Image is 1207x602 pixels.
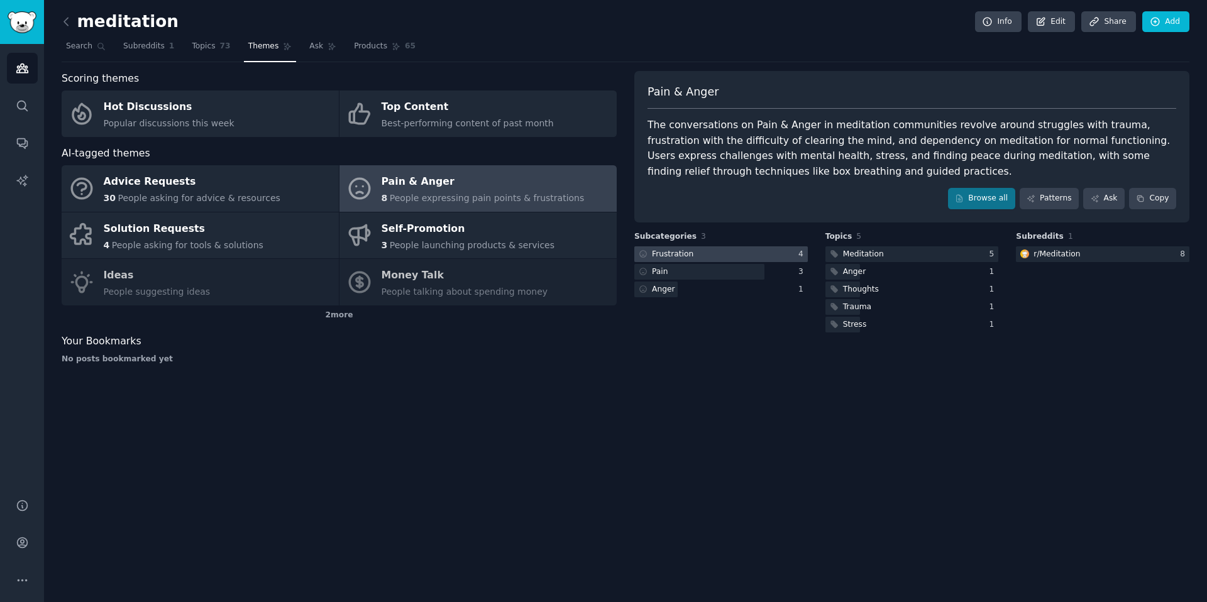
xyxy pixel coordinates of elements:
div: 3 [798,266,808,278]
a: Add [1142,11,1189,33]
a: Pain & Anger8People expressing pain points & frustrations [339,165,617,212]
div: 5 [989,249,999,260]
div: No posts bookmarked yet [62,354,617,365]
div: The conversations on Pain & Anger in meditation communities revolve around struggles with trauma,... [648,118,1176,179]
span: 5 [856,232,861,241]
div: 1 [989,284,999,295]
span: Subreddits [1016,231,1064,243]
span: 8 [382,193,388,203]
a: Hot DiscussionsPopular discussions this week [62,90,339,137]
span: Themes [248,41,279,52]
span: Ask [309,41,323,52]
span: 1 [1068,232,1073,241]
span: Best-performing content of past month [382,118,554,128]
span: 30 [104,193,116,203]
div: 4 [798,249,808,260]
h2: meditation [62,12,179,32]
span: Pain & Anger [648,84,719,100]
a: Ask [1083,188,1125,209]
div: Anger [843,266,866,278]
span: Your Bookmarks [62,334,141,349]
img: Meditation [1020,249,1029,258]
button: Copy [1129,188,1176,209]
span: AI-tagged themes [62,146,150,161]
a: Ask [305,36,341,62]
a: Top ContentBest-performing content of past month [339,90,617,137]
a: Subreddits1 [119,36,179,62]
a: Advice Requests30People asking for advice & resources [62,165,339,212]
a: Patterns [1020,188,1079,209]
span: Subcategories [634,231,697,243]
div: Solution Requests [104,219,263,239]
a: Topics73 [187,36,234,62]
span: Popular discussions this week [104,118,234,128]
img: GummySearch logo [8,11,36,33]
a: Products65 [350,36,420,62]
span: Topics [825,231,852,243]
div: Meditation [843,249,884,260]
a: Browse all [948,188,1015,209]
a: Themes [244,36,297,62]
a: Info [975,11,1022,33]
span: 65 [405,41,416,52]
div: Trauma [843,302,871,313]
span: 73 [220,41,231,52]
a: Anger1 [634,282,808,297]
div: 8 [1180,249,1189,260]
a: Search [62,36,110,62]
a: Frustration4 [634,246,808,262]
span: People asking for advice & resources [118,193,280,203]
a: Thoughts1 [825,282,999,297]
span: 4 [104,240,110,250]
div: 1 [989,266,999,278]
span: Scoring themes [62,71,139,87]
div: Pain [652,266,668,278]
div: r/ Meditation [1033,249,1080,260]
div: Stress [843,319,867,331]
a: Share [1081,11,1135,33]
span: 3 [382,240,388,250]
a: Self-Promotion3People launching products & services [339,212,617,259]
span: People expressing pain points & frustrations [390,193,585,203]
span: Topics [192,41,215,52]
div: 2 more [62,305,617,326]
span: Subreddits [123,41,165,52]
a: Trauma1 [825,299,999,315]
span: Products [354,41,387,52]
div: Frustration [652,249,693,260]
span: 1 [169,41,175,52]
a: Edit [1028,11,1075,33]
div: Top Content [382,97,554,118]
div: Self-Promotion [382,219,555,239]
a: Meditationr/Meditation8 [1016,246,1189,262]
a: Anger1 [825,264,999,280]
a: Pain3 [634,264,808,280]
div: Anger [652,284,675,295]
div: 1 [989,319,999,331]
span: People asking for tools & solutions [112,240,263,250]
div: Pain & Anger [382,172,585,192]
div: Thoughts [843,284,879,295]
a: Solution Requests4People asking for tools & solutions [62,212,339,259]
div: 1 [798,284,808,295]
span: People launching products & services [390,240,554,250]
span: 3 [701,232,706,241]
span: Search [66,41,92,52]
div: 1 [989,302,999,313]
a: Meditation5 [825,246,999,262]
a: Stress1 [825,317,999,332]
div: Advice Requests [104,172,280,192]
div: Hot Discussions [104,97,234,118]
